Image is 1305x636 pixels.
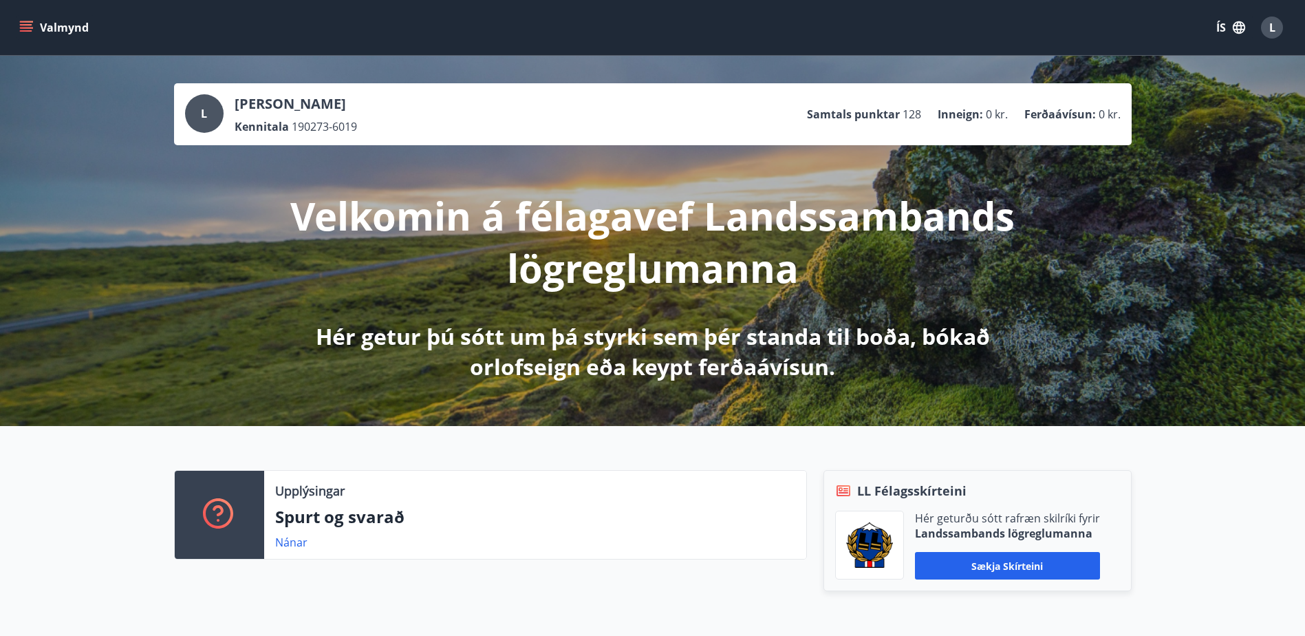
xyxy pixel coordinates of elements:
p: Hér getur þú sótt um þá styrki sem þér standa til boða, bókað orlofseign eða keypt ferðaávísun. [290,321,1016,382]
p: Upplýsingar [275,482,345,500]
span: 0 kr. [1099,107,1121,122]
span: L [1269,20,1275,35]
span: L [201,106,207,121]
span: 128 [903,107,921,122]
p: Inneign : [938,107,983,122]
a: Nánar [275,535,308,550]
p: [PERSON_NAME] [235,94,357,114]
span: 0 kr. [986,107,1008,122]
button: L [1255,11,1288,44]
p: Kennitala [235,119,289,134]
button: Sækja skírteini [915,552,1100,580]
button: ÍS [1209,15,1253,40]
p: Ferðaávísun : [1024,107,1096,122]
img: 1cqKbADZNYZ4wXUG0EC2JmCwhQh0Y6EN22Kw4FTY.png [846,522,893,568]
p: Velkomin á félagavef Landssambands lögreglumanna [290,189,1016,294]
span: 190273-6019 [292,119,357,134]
p: Spurt og svarað [275,505,795,529]
p: Landssambands lögreglumanna [915,526,1100,541]
button: menu [17,15,94,40]
p: Hér geturðu sótt rafræn skilríki fyrir [915,511,1100,526]
p: Samtals punktar [807,107,900,122]
span: LL Félagsskírteini [857,482,967,500]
